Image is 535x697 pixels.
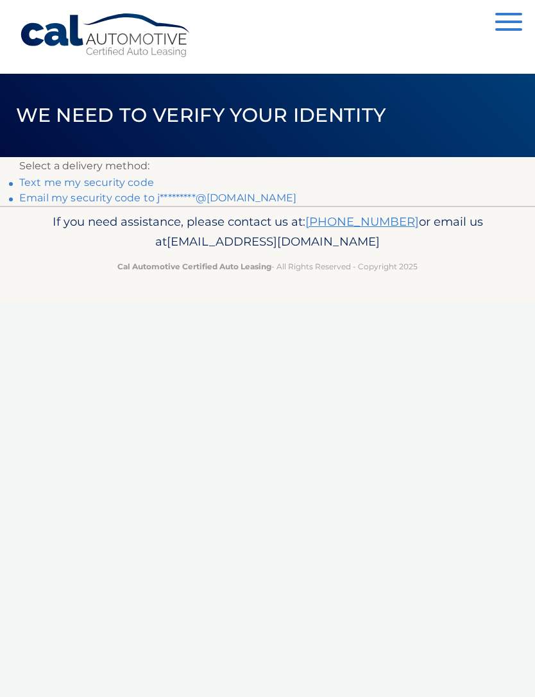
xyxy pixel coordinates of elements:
[117,262,271,271] strong: Cal Automotive Certified Auto Leasing
[19,176,154,189] a: Text me my security code
[19,212,516,253] p: If you need assistance, please contact us at: or email us at
[19,13,192,58] a: Cal Automotive
[19,260,516,273] p: - All Rights Reserved - Copyright 2025
[19,157,516,175] p: Select a delivery method:
[167,234,380,249] span: [EMAIL_ADDRESS][DOMAIN_NAME]
[305,214,419,229] a: [PHONE_NUMBER]
[16,103,386,127] span: We need to verify your identity
[19,192,296,204] a: Email my security code to j*********@[DOMAIN_NAME]
[495,13,522,34] button: Menu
